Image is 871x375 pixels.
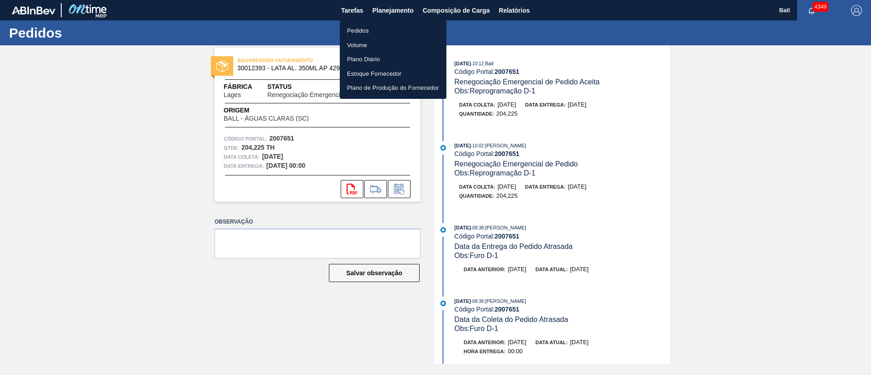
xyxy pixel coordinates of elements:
[340,52,446,67] a: Plano Diário
[340,67,446,81] a: Estoque Fornecedor
[340,38,446,53] a: Volume
[340,24,446,38] a: Pedidos
[340,81,446,95] a: Plano de Produção do Fornecedor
